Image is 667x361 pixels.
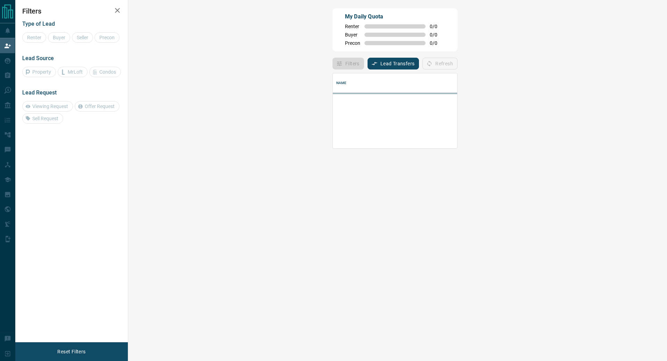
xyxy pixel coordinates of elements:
[368,58,419,69] button: Lead Transfers
[22,7,121,15] h2: Filters
[22,55,54,61] span: Lead Source
[430,24,445,29] span: 0 / 0
[53,346,90,358] button: Reset Filters
[430,32,445,38] span: 0 / 0
[22,89,57,96] span: Lead Request
[345,40,360,46] span: Precon
[333,73,579,93] div: Name
[430,40,445,46] span: 0 / 0
[345,24,360,29] span: Renter
[22,20,55,27] span: Type of Lead
[345,13,445,21] p: My Daily Quota
[336,73,347,93] div: Name
[345,32,360,38] span: Buyer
